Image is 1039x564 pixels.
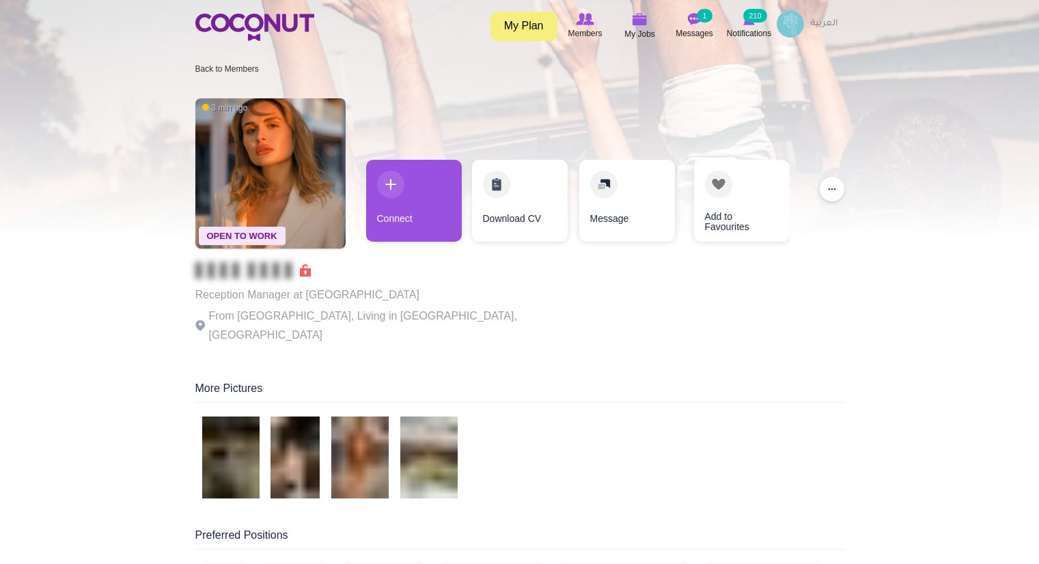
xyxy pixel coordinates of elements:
div: 4 / 4 [684,160,779,249]
img: Messages [688,13,702,25]
img: My Jobs [633,13,648,25]
button: ... [820,177,844,201]
div: 2 / 4 [472,160,568,249]
span: Open To Work [199,227,286,245]
a: Download CV [472,160,568,242]
div: More Pictures [195,381,844,403]
p: Reception Manager at [GEOGRAPHIC_DATA] [195,285,571,305]
span: Messages [676,27,713,40]
a: Message [579,160,675,242]
a: My Plan [490,12,557,41]
img: Home [195,14,314,41]
div: Preferred Positions [195,528,844,550]
small: 1 [697,9,712,23]
span: 3 min ago [202,102,248,114]
span: Connect to Unlock the Profile [195,264,311,277]
a: Notifications Notifications 210 [722,10,777,42]
a: Add to Favourites [694,160,790,242]
a: My Jobs My Jobs [613,10,667,42]
a: العربية [804,10,844,38]
div: 1 / 4 [366,160,462,249]
a: Back to Members [195,64,259,74]
div: 3 / 4 [578,160,674,249]
a: Connect [366,160,462,242]
span: Members [568,27,602,40]
img: Notifications [743,13,755,25]
p: From [GEOGRAPHIC_DATA], Living in [GEOGRAPHIC_DATA], [GEOGRAPHIC_DATA] [195,307,571,345]
small: 210 [743,9,766,23]
span: My Jobs [624,27,655,41]
a: Browse Members Members [558,10,613,42]
span: Notifications [727,27,771,40]
a: Messages Messages 1 [667,10,722,42]
img: Browse Members [576,13,594,25]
